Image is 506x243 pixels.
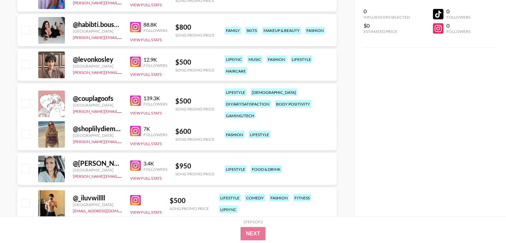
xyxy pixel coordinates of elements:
[130,37,162,42] button: View Full Stats
[175,127,215,135] div: $ 600
[143,125,167,132] div: 7K
[130,110,162,115] button: View Full Stats
[73,207,140,213] a: [EMAIL_ADDRESS][DOMAIN_NAME]
[219,194,241,201] div: lifestyle
[130,22,141,32] img: Instagram
[225,100,271,108] div: diy/art/satisfaction
[73,167,122,172] div: [GEOGRAPHIC_DATA]
[473,210,498,235] iframe: Drift Widget Chat Controller
[73,193,122,202] div: @ _iluvwillll
[249,130,270,138] div: lifestyle
[73,172,171,178] a: [PERSON_NAME][EMAIL_ADDRESS][DOMAIN_NAME]
[251,165,282,173] div: food & drink
[269,194,289,201] div: fashion
[73,124,122,132] div: @ shoplilydiemert
[73,159,122,167] div: @ [PERSON_NAME]
[130,125,141,136] img: Instagram
[225,67,247,75] div: haircare
[73,68,171,75] a: [PERSON_NAME][EMAIL_ADDRESS][DOMAIN_NAME]
[130,2,162,7] button: View Full Stats
[130,72,162,77] button: View Full Stats
[143,166,167,171] div: Followers
[225,55,243,63] div: lipsync
[266,55,286,63] div: fashion
[364,29,410,34] div: Estimated Price
[175,23,215,31] div: $ 800
[143,63,167,68] div: Followers
[446,29,470,34] div: Followers
[225,27,241,34] div: family
[130,56,141,67] img: Instagram
[364,15,410,20] div: Influencers Selected
[175,97,215,105] div: $ 500
[225,112,255,119] div: gaming/tech
[245,27,258,34] div: skits
[175,171,215,176] div: Song Promo Price
[73,34,171,40] a: [PERSON_NAME][EMAIL_ADDRESS][DOMAIN_NAME]
[175,106,215,111] div: Song Promo Price
[73,107,171,114] a: [PERSON_NAME][EMAIL_ADDRESS][DOMAIN_NAME]
[446,22,470,29] div: 0
[219,205,238,213] div: lipsync
[73,132,122,137] div: [GEOGRAPHIC_DATA]
[143,28,167,33] div: Followers
[262,27,301,34] div: makeup & beauty
[175,136,215,141] div: Song Promo Price
[225,165,247,173] div: lifestyle
[170,196,209,204] div: $ 500
[73,102,122,107] div: [GEOGRAPHIC_DATA]
[170,206,209,211] div: Song Promo Price
[73,137,171,144] a: [PERSON_NAME][EMAIL_ADDRESS][DOMAIN_NAME]
[364,22,410,29] div: $0
[143,95,167,101] div: 139.3K
[73,20,122,29] div: @ habibti.boushra
[275,100,311,108] div: body positivity
[247,55,262,63] div: music
[73,29,122,34] div: [GEOGRAPHIC_DATA]
[130,95,141,106] img: Instagram
[130,195,141,205] img: Instagram
[251,88,297,96] div: [DEMOGRAPHIC_DATA]
[73,202,122,207] div: [GEOGRAPHIC_DATA]
[225,88,247,96] div: lifestyle
[143,21,167,28] div: 88.8K
[130,160,141,171] img: Instagram
[293,194,311,201] div: fitness
[175,58,215,66] div: $ 500
[143,56,167,63] div: 12.9K
[305,27,325,34] div: fashion
[130,141,162,146] button: View Full Stats
[446,15,470,20] div: Followers
[446,8,470,15] div: 0
[244,219,263,224] div: Step 1 of 2
[290,55,312,63] div: lifestyle
[73,63,122,68] div: [GEOGRAPHIC_DATA]
[175,33,215,38] div: Song Promo Price
[241,227,265,240] button: Next
[175,67,215,72] div: Song Promo Price
[245,194,265,201] div: comedy
[73,55,122,63] div: @ levonkosley
[130,175,162,180] button: View Full Stats
[143,160,167,166] div: 3.4K
[364,8,410,15] div: 0
[130,209,162,214] button: View Full Stats
[225,130,245,138] div: fashion
[175,161,215,170] div: $ 950
[143,132,167,137] div: Followers
[73,94,122,102] div: @ couplagoofs
[143,101,167,106] div: Followers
